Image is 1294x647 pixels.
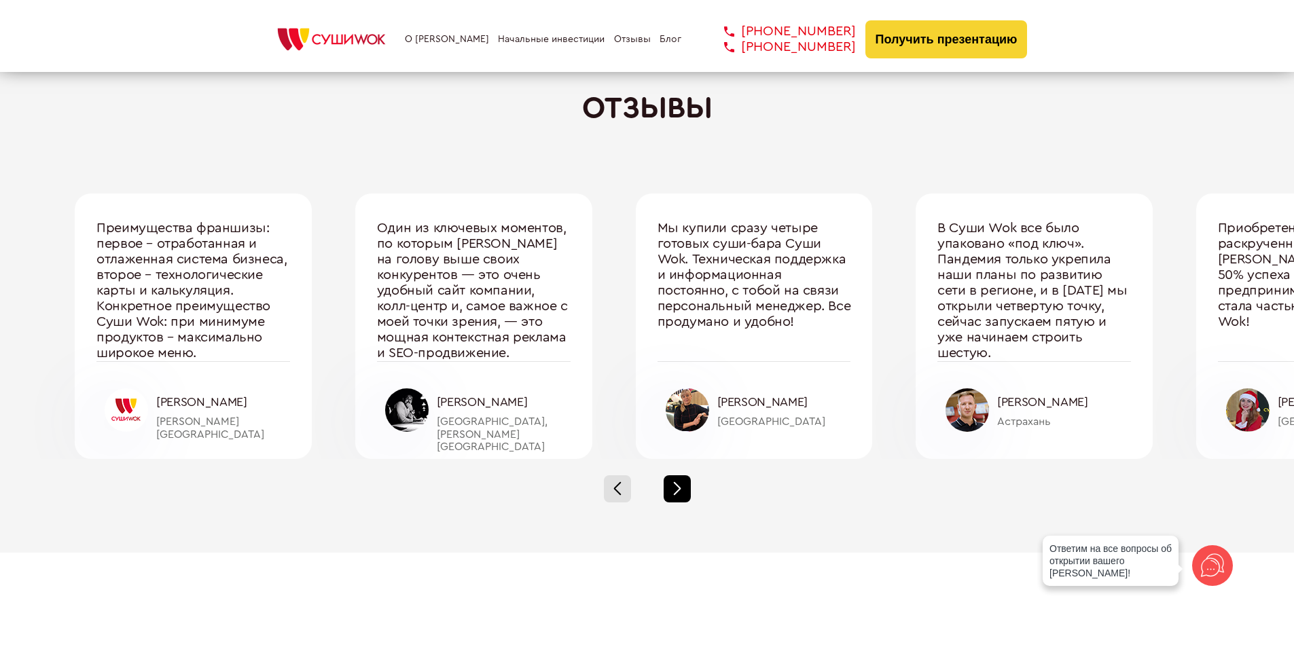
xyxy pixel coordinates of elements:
[717,415,851,428] div: [GEOGRAPHIC_DATA]
[437,395,571,409] div: [PERSON_NAME]
[1043,536,1179,586] div: Ответим на все вопросы об открытии вашего [PERSON_NAME]!
[997,415,1131,428] div: Астрахань
[267,24,396,54] img: СУШИWOK
[498,34,605,45] a: Начальные инвестиции
[96,221,290,361] div: Преимущества франшизы: первое – отработанная и отлаженная система бизнеса, второе – технологическ...
[377,221,571,361] div: Один из ключевых моментов, по которым [PERSON_NAME] на голову выше своих конкурентов — это очень ...
[658,221,851,361] div: Мы купили сразу четыре готовых суши-бара Суши Wok. Техническая поддержка и информационная постоян...
[717,395,851,409] div: [PERSON_NAME]
[865,20,1028,58] button: Получить презентацию
[156,395,290,409] div: [PERSON_NAME]
[997,395,1131,409] div: [PERSON_NAME]
[660,34,681,45] a: Блог
[156,415,290,441] div: [PERSON_NAME][GEOGRAPHIC_DATA]
[405,34,489,45] a: О [PERSON_NAME]
[614,34,651,45] a: Отзывы
[937,221,1131,361] div: В Суши Wok все было упаковано «под ключ». Пандемия только укрепила наши планы по развитию сети в ...
[704,24,856,39] a: [PHONE_NUMBER]
[704,39,856,55] a: [PHONE_NUMBER]
[437,415,571,453] div: [GEOGRAPHIC_DATA], [PERSON_NAME][GEOGRAPHIC_DATA]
